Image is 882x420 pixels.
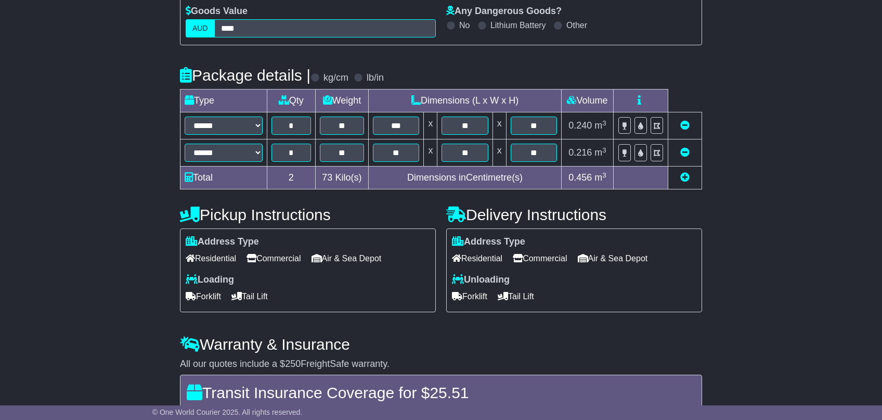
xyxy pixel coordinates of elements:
td: Dimensions (L x W x H) [369,90,562,112]
span: Forklift [452,288,487,304]
td: x [492,139,506,167]
td: x [492,112,506,139]
td: x [424,112,437,139]
span: Residential [186,250,236,266]
label: Loading [186,274,234,286]
label: Address Type [452,236,525,248]
span: m [594,147,606,158]
span: Commercial [247,250,301,266]
label: Any Dangerous Goods? [446,6,562,17]
sup: 3 [602,119,606,127]
label: lb/in [367,72,384,84]
td: Kilo(s) [315,167,369,189]
label: kg/cm [323,72,348,84]
a: Add new item [680,172,690,183]
label: Unloading [452,274,510,286]
h4: Warranty & Insurance [180,336,702,353]
span: 0.240 [568,120,592,131]
span: m [594,120,606,131]
label: No [459,20,470,30]
td: Dimensions in Centimetre(s) [369,167,562,189]
span: Air & Sea Depot [312,250,382,266]
label: Other [566,20,587,30]
span: Residential [452,250,502,266]
label: Lithium Battery [490,20,546,30]
td: Total [180,167,267,189]
td: x [424,139,437,167]
h4: Transit Insurance Coverage for $ [187,384,695,401]
td: Volume [561,90,613,112]
td: Type [180,90,267,112]
span: Forklift [186,288,221,304]
span: 25.51 [430,384,469,401]
h4: Package details | [180,67,310,84]
span: 250 [285,359,301,369]
sup: 3 [602,171,606,179]
a: Remove this item [680,120,690,131]
span: 73 [322,172,332,183]
span: 0.456 [568,172,592,183]
div: All our quotes include a $ FreightSafe warranty. [180,359,702,370]
a: Remove this item [680,147,690,158]
td: Weight [315,90,369,112]
h4: Delivery Instructions [446,206,702,223]
label: Goods Value [186,6,248,17]
span: Commercial [513,250,567,266]
td: 2 [267,167,316,189]
td: Qty [267,90,316,112]
sup: 3 [602,146,606,154]
span: m [594,172,606,183]
label: AUD [186,19,215,37]
span: 0.216 [568,147,592,158]
span: Air & Sea Depot [578,250,648,266]
span: Tail Lift [231,288,268,304]
span: © One World Courier 2025. All rights reserved. [152,408,303,416]
span: Tail Lift [498,288,534,304]
label: Address Type [186,236,259,248]
h4: Pickup Instructions [180,206,436,223]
